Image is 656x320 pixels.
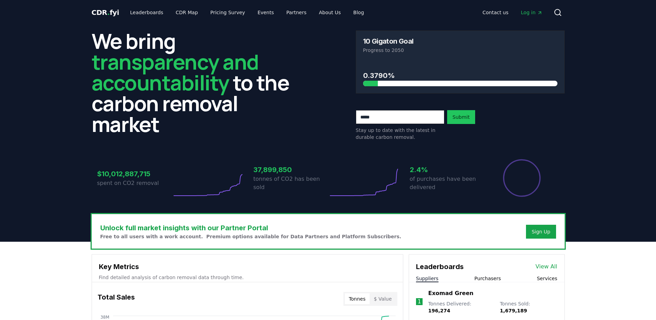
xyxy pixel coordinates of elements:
p: Progress to 2050 [363,47,557,54]
h3: Leaderboards [416,261,464,272]
a: Leaderboards [124,6,169,19]
span: 196,274 [428,308,450,313]
nav: Main [477,6,548,19]
h3: Total Sales [98,292,135,306]
button: Suppliers [416,275,438,282]
button: $ Value [370,293,396,304]
p: tonnes of CO2 has been sold [253,175,328,192]
nav: Main [124,6,369,19]
p: Tonnes Sold : [500,300,557,314]
a: Pricing Survey [205,6,250,19]
button: Sign Up [526,225,556,239]
h2: We bring to the carbon removal market [92,30,301,134]
span: . [107,8,110,17]
tspan: 38M [100,315,109,320]
p: of purchases have been delivered [410,175,484,192]
a: CDR.fyi [92,8,119,17]
h3: Unlock full market insights with our Partner Portal [100,223,401,233]
span: 1,679,189 [500,308,527,313]
p: Tonnes Delivered : [428,300,493,314]
h3: $10,012,887,715 [97,169,172,179]
a: Events [252,6,279,19]
a: Partners [281,6,312,19]
button: Services [537,275,557,282]
a: Contact us [477,6,514,19]
h3: 10 Gigaton Goal [363,38,414,45]
button: Purchasers [474,275,501,282]
div: Percentage of sales delivered [502,159,541,197]
a: Log in [515,6,548,19]
p: Free to all users with a work account. Premium options available for Data Partners and Platform S... [100,233,401,240]
a: CDR Map [170,6,203,19]
p: 1 [417,297,421,306]
h3: 37,899,850 [253,165,328,175]
a: About Us [313,6,346,19]
a: Exomad Green [428,289,473,297]
a: Blog [348,6,370,19]
h3: Key Metrics [99,261,396,272]
span: transparency and accountability [92,47,259,97]
span: CDR fyi [92,8,119,17]
button: Submit [447,110,475,124]
a: View All [536,263,557,271]
span: Log in [521,9,542,16]
p: Stay up to date with the latest in durable carbon removal. [356,127,444,141]
p: spent on CO2 removal [97,179,172,187]
button: Tonnes [345,293,370,304]
a: Sign Up [532,228,550,235]
h3: 2.4% [410,165,484,175]
p: Find detailed analysis of carbon removal data through time. [99,274,396,281]
h3: 0.3790% [363,70,557,81]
